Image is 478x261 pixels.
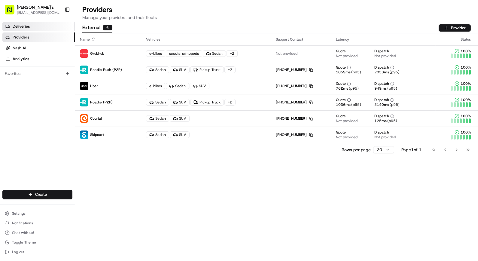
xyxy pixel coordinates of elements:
[374,118,387,123] span: 125 ms
[374,130,389,135] span: Dispatch
[13,56,29,62] span: Analytics
[19,93,64,98] span: Wisdom [PERSON_NAME]
[461,65,471,70] span: 100 %
[374,114,394,118] button: Dispatch
[351,102,361,107] span: (p95)
[387,86,397,91] span: (p95)
[336,135,358,140] span: Not provided
[90,84,98,88] span: Uber
[336,54,358,58] span: Not provided
[336,97,351,102] button: Quote
[80,82,88,90] img: uber-new-logo.jpeg
[461,114,471,118] span: 100 %
[50,109,52,114] span: •
[349,86,359,91] span: (p95)
[146,37,266,42] div: Vehicles
[13,57,23,68] img: 1738778727109-b901c2ba-d612-49f7-a14d-d897ce62d23f
[336,114,346,118] span: Quote
[461,97,471,102] span: 100 %
[12,221,33,226] span: Notifications
[374,97,394,102] button: Dispatch
[2,69,72,78] div: Favorites
[6,78,38,83] div: Past conversations
[42,149,73,154] a: Powered byPylon
[82,14,471,20] p: Manage your providers and their fleets
[65,93,67,98] span: •
[51,135,56,140] div: 💻
[12,94,17,98] img: 1736555255976-a54dd68f-1ca7-489b-9aae-adbdc363a1c4
[374,135,396,140] span: Not provided
[170,99,190,106] div: SUV
[374,49,389,54] span: Dispatch
[2,219,72,227] button: Notifications
[440,37,473,42] div: Status
[82,23,112,33] button: External
[461,130,471,135] span: 100 %
[60,149,73,154] span: Pylon
[80,49,88,58] img: 5e692f75ce7d37001a5d71f1
[336,130,346,135] span: Quote
[13,24,30,29] span: Deliveries
[6,135,11,140] div: 📗
[336,86,348,91] span: 762 ms
[374,65,394,70] button: Dispatch
[336,102,351,107] span: 1036 ms
[2,248,72,256] button: Log out
[342,147,371,153] p: Rows per page
[17,10,60,15] button: [EMAIL_ADDRESS][DOMAIN_NAME]
[80,66,88,74] img: roadie-logo-v2.jpg
[4,132,48,143] a: 📗Knowledge Base
[103,25,112,30] div: 6
[90,132,104,137] span: Skipcart
[374,81,394,86] button: Dispatch
[48,132,99,143] a: 💻API Documentation
[390,70,400,75] span: (p95)
[146,99,169,106] div: Sedan
[146,66,169,73] div: Sedan
[16,39,99,45] input: Clear
[90,67,122,72] span: Roadie Rush (P2P)
[461,49,471,54] span: 100 %
[276,100,313,105] div: [PHONE_NUMBER]
[190,99,224,106] div: Pickup Truck
[276,51,297,56] span: Not provided
[19,109,49,114] span: [PERSON_NAME]
[336,81,351,86] button: Quote
[69,93,81,98] span: [DATE]
[82,5,471,14] h1: Providers
[6,57,17,68] img: 1736555255976-a54dd68f-1ca7-489b-9aae-adbdc363a1c4
[166,50,202,57] div: scooters/mopeds
[224,99,236,106] div: + 2
[146,131,169,138] div: Sedan
[57,134,96,140] span: API Documentation
[12,211,26,216] span: Settings
[2,32,75,42] a: Providers
[12,134,46,140] span: Knowledge Base
[2,54,75,64] a: Analytics
[374,86,387,91] span: 949 ms
[90,116,102,121] span: Courial
[2,22,75,31] a: Deliveries
[102,59,109,66] button: Start new chat
[12,110,17,115] img: 1736555255976-a54dd68f-1ca7-489b-9aae-adbdc363a1c4
[2,43,75,53] a: Nash AI
[80,98,88,106] img: roadie-logo-v2.jpg
[276,67,313,72] div: [PHONE_NUMBER]
[12,250,24,254] span: Log out
[13,35,29,40] span: Providers
[2,209,72,218] button: Settings
[461,81,471,86] span: 100 %
[6,24,109,34] p: Welcome 👋
[146,115,169,122] div: Sedan
[336,49,346,54] span: Quote
[13,45,26,51] span: Nash AI
[276,37,326,42] div: Support Contact
[2,2,62,17] button: [PERSON_NAME]'s[EMAIL_ADDRESS][DOMAIN_NAME]
[35,192,47,197] span: Create
[146,83,165,89] div: e-bikes
[227,50,238,57] div: + 2
[336,118,358,123] span: Not provided
[390,102,400,107] span: (p95)
[27,57,99,63] div: Start new chat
